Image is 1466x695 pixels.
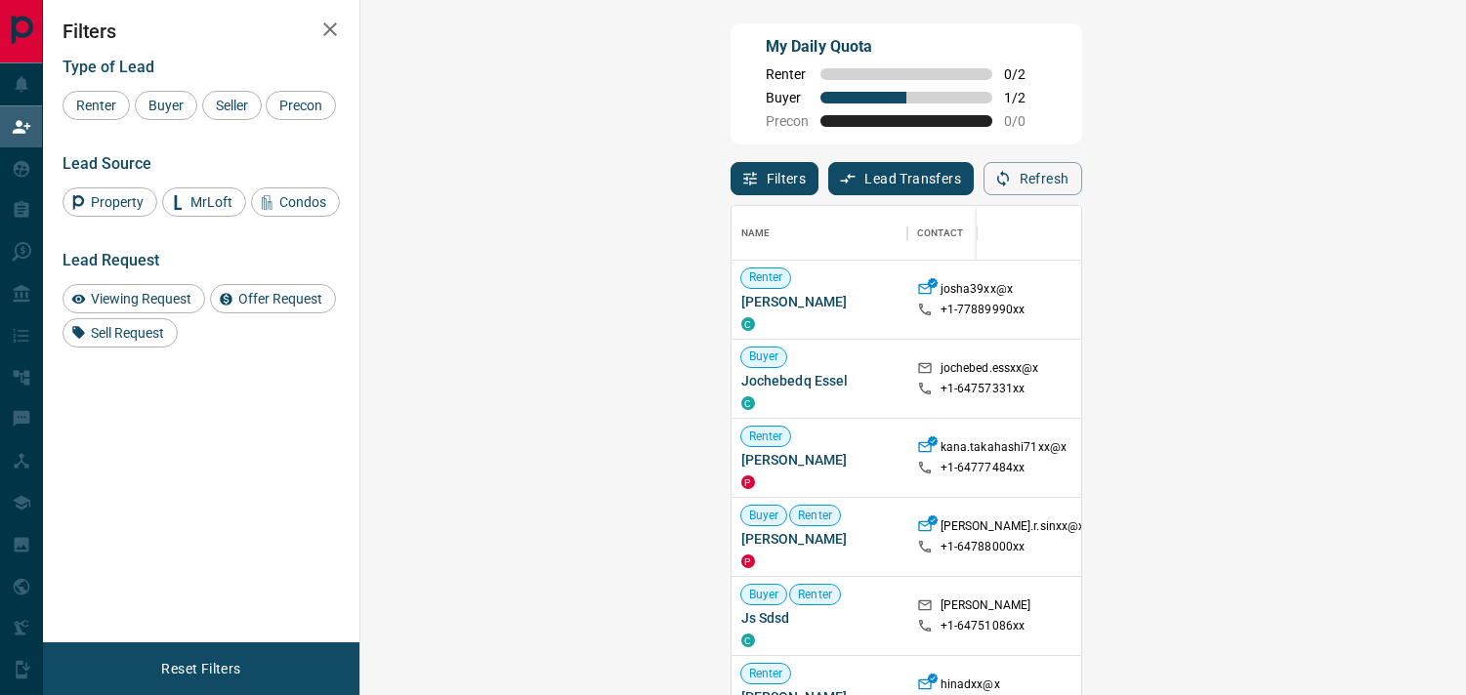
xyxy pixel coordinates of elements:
span: [PERSON_NAME] [741,450,898,470]
div: Buyer [135,91,197,120]
span: Offer Request [231,291,329,307]
button: Reset Filters [148,652,253,685]
span: Buyer [741,508,787,524]
p: jochebed.essxx@x [941,360,1039,381]
p: +1- 64788000xx [941,539,1026,555]
p: [PERSON_NAME] [941,597,1031,618]
p: josha39xx@x [941,281,1013,302]
div: Renter [63,91,130,120]
div: Precon [266,91,336,120]
span: Buyer [741,348,787,365]
span: 0 / 2 [1004,66,1047,82]
p: +1- 64757331xx [941,381,1026,397]
div: Name [741,206,771,261]
p: kana.takahashi71xx@x [941,439,1068,460]
span: Lead Request [63,251,159,269]
p: +1- 64777484xx [941,460,1026,476]
div: Property [63,187,157,217]
span: Renter [741,429,791,445]
span: Renter [790,508,840,524]
span: [PERSON_NAME] [741,292,898,311]
span: Renter [69,98,123,113]
span: Renter [741,269,791,286]
span: Buyer [741,587,787,603]
h2: Filters [63,20,340,43]
div: Condos [251,187,340,217]
span: Renter [766,66,809,82]
div: Contact [917,206,964,261]
p: [PERSON_NAME].r.sinxx@x [941,518,1085,539]
span: Js Sdsd [741,608,898,628]
p: +1- 64751086xx [941,618,1026,634]
button: Lead Transfers [828,162,974,195]
button: Refresh [984,162,1082,195]
p: +1- 77889990xx [941,302,1026,318]
span: Condos [272,194,333,210]
span: Precon [766,113,809,129]
span: Renter [790,587,840,603]
p: My Daily Quota [766,35,1047,59]
span: Precon [272,98,329,113]
div: Viewing Request [63,284,205,313]
div: Sell Request [63,318,178,347]
div: condos.ca [741,317,755,331]
span: Type of Lead [63,58,154,76]
span: 1 / 2 [1004,90,1047,105]
div: Name [732,206,907,261]
span: Property [84,194,150,210]
span: Seller [209,98,255,113]
div: property.ca [741,475,755,489]
button: Filters [731,162,819,195]
div: condos.ca [741,396,755,410]
span: Viewing Request [84,291,198,307]
span: Renter [741,666,791,682]
span: MrLoft [184,194,239,210]
div: Offer Request [210,284,336,313]
span: Buyer [142,98,190,113]
span: Jochebedq Essel [741,371,898,390]
div: Seller [202,91,262,120]
div: condos.ca [741,634,755,647]
span: Lead Source [63,154,151,173]
span: 0 / 0 [1004,113,1047,129]
div: MrLoft [162,187,246,217]
div: property.ca [741,554,755,568]
span: Sell Request [84,325,171,341]
span: [PERSON_NAME] [741,529,898,549]
span: Buyer [766,90,809,105]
